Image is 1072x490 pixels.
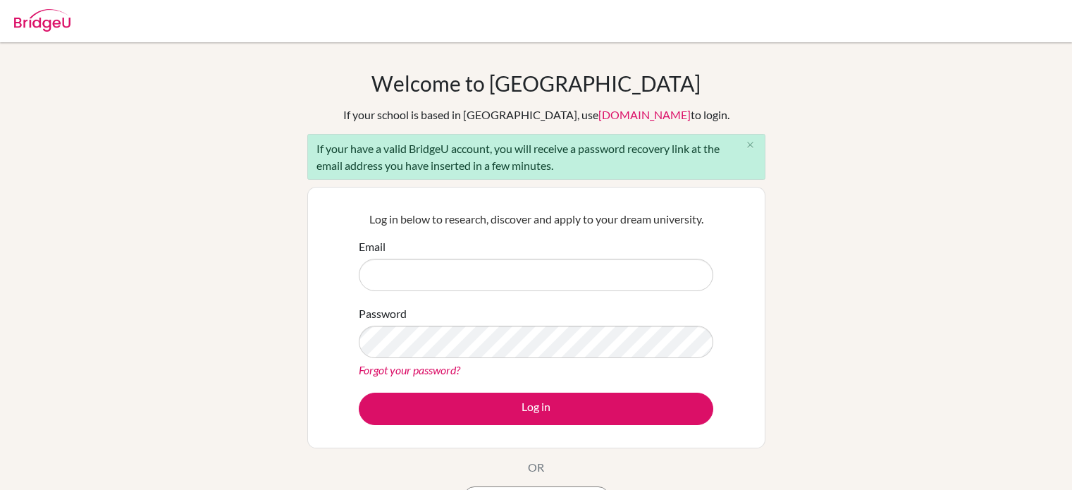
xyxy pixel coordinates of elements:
[14,9,70,32] img: Bridge-U
[598,108,691,121] a: [DOMAIN_NAME]
[359,238,386,255] label: Email
[343,106,729,123] div: If your school is based in [GEOGRAPHIC_DATA], use to login.
[307,134,765,180] div: If your have a valid BridgeU account, you will receive a password recovery link at the email addr...
[359,211,713,228] p: Log in below to research, discover and apply to your dream university.
[745,140,756,150] i: close
[528,459,544,476] p: OR
[737,135,765,156] button: Close
[359,363,460,376] a: Forgot your password?
[371,71,701,96] h1: Welcome to [GEOGRAPHIC_DATA]
[359,393,713,425] button: Log in
[359,305,407,322] label: Password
